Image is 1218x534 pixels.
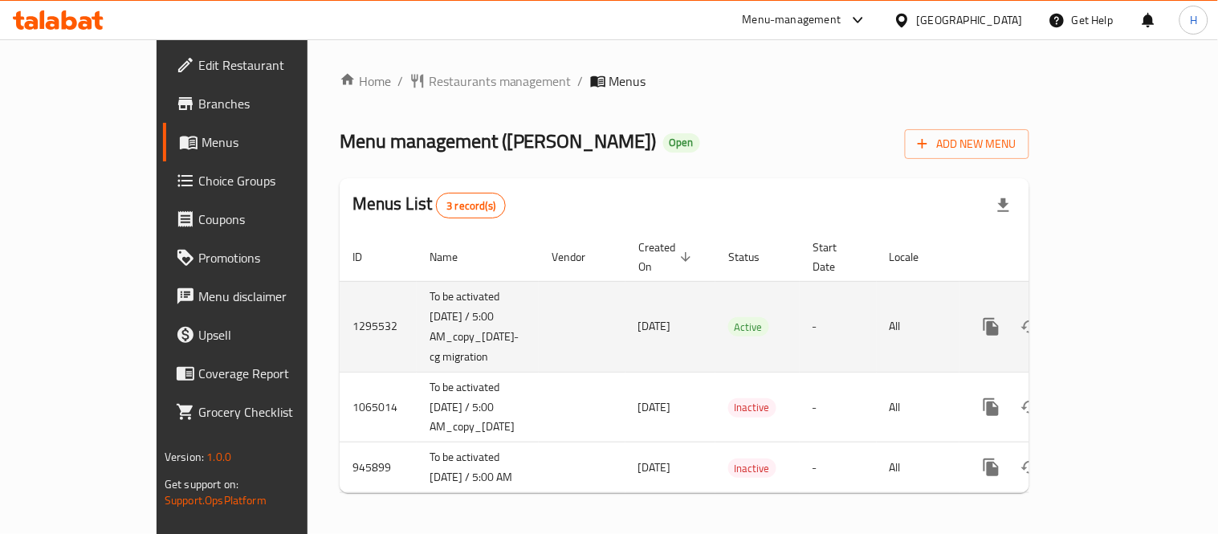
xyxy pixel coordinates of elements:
[429,71,572,91] span: Restaurants management
[728,398,776,417] span: Inactive
[409,71,572,91] a: Restaurants management
[728,318,769,336] span: Active
[728,459,776,478] div: Inactive
[198,55,347,75] span: Edit Restaurant
[340,71,1029,91] nav: breadcrumb
[417,442,539,493] td: To be activated [DATE] / 5:00 AM
[163,354,360,393] a: Coverage Report
[430,247,479,267] span: Name
[578,71,584,91] li: /
[202,132,347,152] span: Menus
[417,281,539,372] td: To be activated [DATE] / 5:00 AM_copy_[DATE]-cg migration
[198,210,347,229] span: Coupons
[638,397,671,418] span: [DATE]
[163,84,360,123] a: Branches
[813,238,857,276] span: Start Date
[638,238,696,276] span: Created On
[165,490,267,511] a: Support.OpsPlatform
[163,277,360,316] a: Menu disclaimer
[890,247,940,267] span: Locale
[663,133,700,153] div: Open
[905,129,1029,159] button: Add New Menu
[340,372,417,442] td: 1065014
[340,442,417,493] td: 945899
[198,402,347,422] span: Grocery Checklist
[163,161,360,200] a: Choice Groups
[340,281,417,372] td: 1295532
[163,46,360,84] a: Edit Restaurant
[340,123,657,159] span: Menu management ( [PERSON_NAME] )
[972,388,1011,426] button: more
[663,136,700,149] span: Open
[437,198,505,214] span: 3 record(s)
[609,71,646,91] span: Menus
[163,200,360,238] a: Coupons
[198,287,347,306] span: Menu disclaimer
[917,11,1023,29] div: [GEOGRAPHIC_DATA]
[728,398,776,418] div: Inactive
[877,442,959,493] td: All
[972,448,1011,487] button: more
[340,233,1139,494] table: enhanced table
[352,192,506,218] h2: Menus List
[417,372,539,442] td: To be activated [DATE] / 5:00 AM_copy_[DATE]
[340,71,391,91] a: Home
[397,71,403,91] li: /
[552,247,606,267] span: Vendor
[1011,308,1049,346] button: Change Status
[206,446,231,467] span: 1.0.0
[800,372,877,442] td: -
[877,372,959,442] td: All
[918,134,1016,154] span: Add New Menu
[959,233,1139,282] th: Actions
[972,308,1011,346] button: more
[877,281,959,372] td: All
[728,247,780,267] span: Status
[163,393,360,431] a: Grocery Checklist
[163,316,360,354] a: Upsell
[638,316,671,336] span: [DATE]
[800,281,877,372] td: -
[436,193,506,218] div: Total records count
[198,94,347,113] span: Branches
[198,364,347,383] span: Coverage Report
[728,459,776,478] span: Inactive
[198,171,347,190] span: Choice Groups
[1011,448,1049,487] button: Change Status
[352,247,383,267] span: ID
[743,10,841,30] div: Menu-management
[165,474,238,495] span: Get support on:
[163,238,360,277] a: Promotions
[198,248,347,267] span: Promotions
[165,446,204,467] span: Version:
[163,123,360,161] a: Menus
[638,457,671,478] span: [DATE]
[984,186,1023,225] div: Export file
[728,317,769,336] div: Active
[198,325,347,344] span: Upsell
[1011,388,1049,426] button: Change Status
[800,442,877,493] td: -
[1190,11,1197,29] span: H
